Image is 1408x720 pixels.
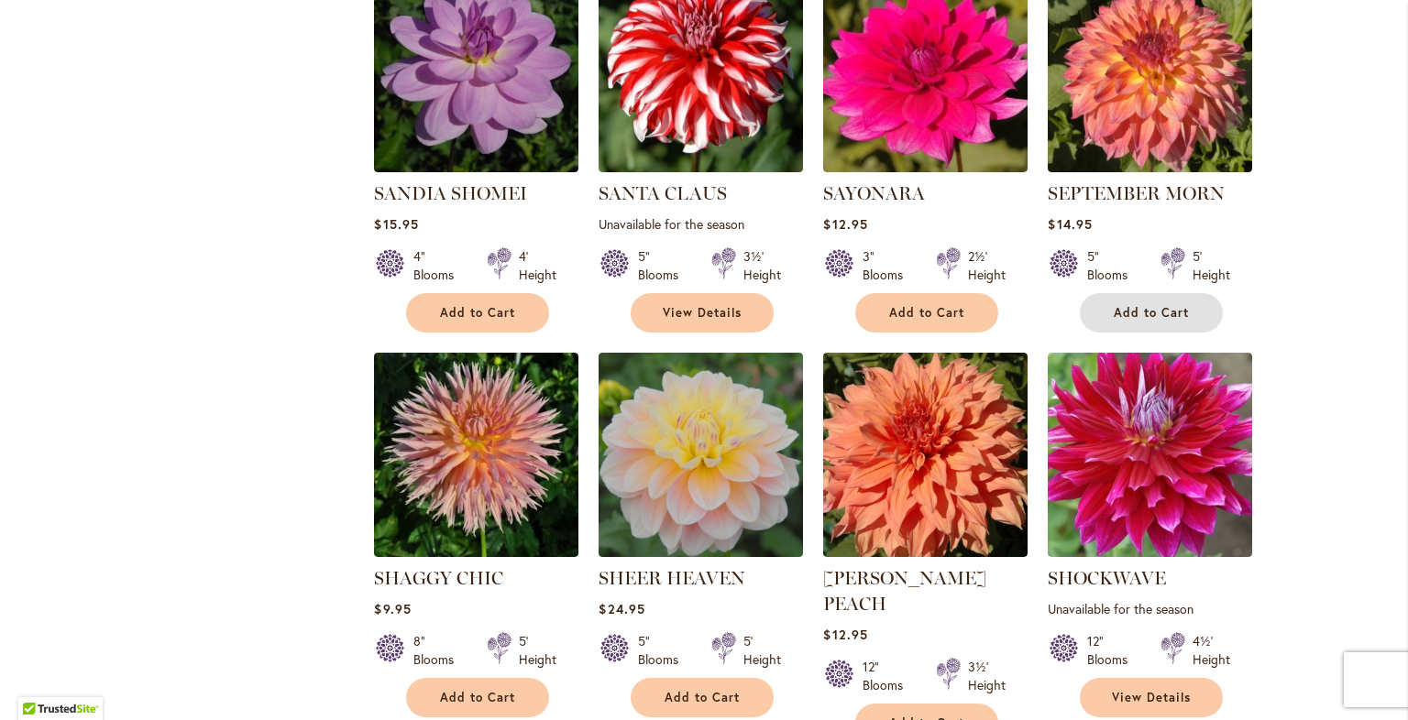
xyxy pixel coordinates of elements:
span: $24.95 [599,600,644,617]
div: 5' Height [519,632,556,669]
button: Add to Cart [406,678,549,717]
div: 12" Blooms [863,658,914,694]
iframe: Launch Accessibility Center [14,655,65,706]
div: 4" Blooms [413,247,465,284]
a: September Morn [1048,158,1252,176]
p: Unavailable for the season [599,215,803,233]
a: SANTA CLAUS [599,158,803,176]
span: $14.95 [1048,215,1092,233]
div: 4' Height [519,247,556,284]
a: SANDIA SHOMEI [374,182,527,204]
span: View Details [663,305,742,321]
div: 5' Height [1193,247,1230,284]
span: Add to Cart [440,690,515,705]
img: Sherwood's Peach [823,353,1028,557]
span: $9.95 [374,600,411,617]
a: SAYONARA [823,158,1028,176]
div: 5" Blooms [638,247,689,284]
img: SHEER HEAVEN [599,353,803,557]
span: Add to Cart [889,305,964,321]
button: Add to Cart [855,293,998,333]
div: 5' Height [743,632,781,669]
div: 3½' Height [743,247,781,284]
span: $12.95 [823,626,867,643]
div: 2½' Height [968,247,1006,284]
a: Shockwave [1048,543,1252,561]
a: SANTA CLAUS [599,182,727,204]
a: SHAGGY CHIC [374,567,503,589]
img: Shockwave [1048,353,1252,557]
a: SEPTEMBER MORN [1048,182,1225,204]
a: SHOCKWAVE [1048,567,1166,589]
a: View Details [1080,678,1223,717]
button: Add to Cart [631,678,774,717]
div: 3" Blooms [863,247,914,284]
a: Sherwood's Peach [823,543,1028,561]
span: Add to Cart [440,305,515,321]
a: SAYONARA [823,182,925,204]
a: SHEER HEAVEN [599,567,745,589]
div: 12" Blooms [1087,632,1138,669]
div: 5" Blooms [638,632,689,669]
div: 5" Blooms [1087,247,1138,284]
a: SANDIA SHOMEI [374,158,578,176]
a: SHAGGY CHIC [374,543,578,561]
span: $15.95 [374,215,418,233]
a: View Details [631,293,774,333]
div: 8" Blooms [413,632,465,669]
div: 4½' Height [1193,632,1230,669]
a: SHEER HEAVEN [599,543,803,561]
div: 3½' Height [968,658,1006,694]
span: Add to Cart [665,690,740,705]
p: Unavailable for the season [1048,600,1252,617]
button: Add to Cart [406,293,549,333]
a: [PERSON_NAME] PEACH [823,567,986,615]
button: Add to Cart [1080,293,1223,333]
span: View Details [1112,690,1191,705]
span: Add to Cart [1114,305,1189,321]
span: $12.95 [823,215,867,233]
img: SHAGGY CHIC [374,353,578,557]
